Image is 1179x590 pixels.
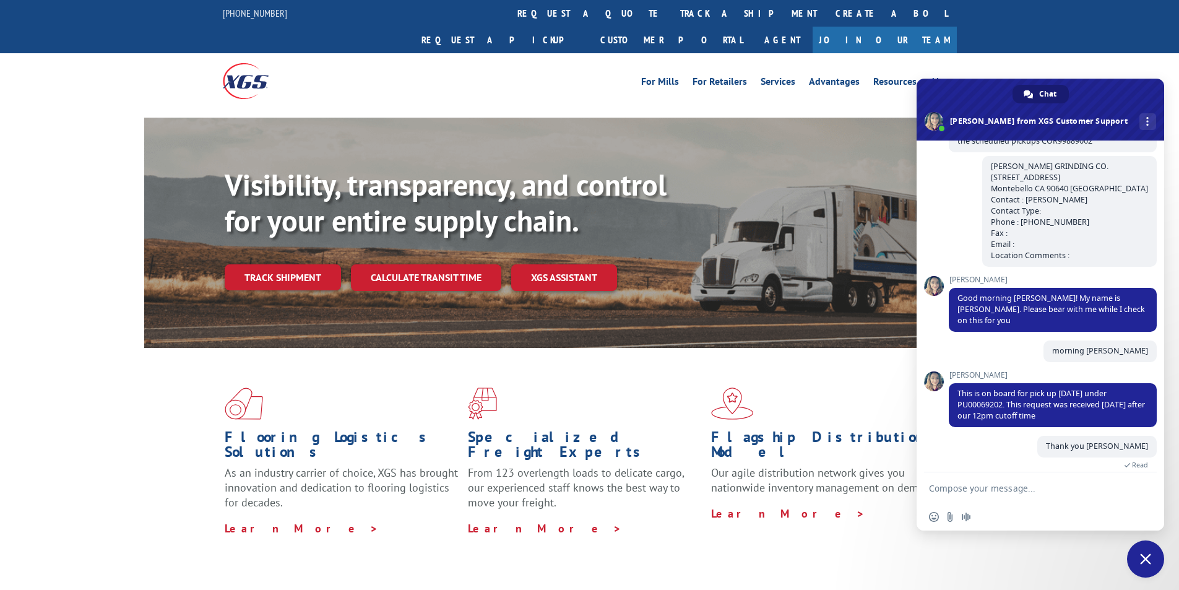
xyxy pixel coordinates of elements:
a: Request a pickup [412,27,591,53]
p: From 123 overlength loads to delicate cargo, our experienced staff knows the best way to move you... [468,466,702,521]
a: Services [761,77,795,90]
a: XGS ASSISTANT [511,264,617,291]
a: [PHONE_NUMBER] [223,7,287,19]
h1: Specialized Freight Experts [468,430,702,466]
a: Learn More > [225,521,379,536]
a: Join Our Team [813,27,957,53]
div: Chat [1013,85,1069,103]
span: morning [PERSON_NAME] [1052,345,1148,356]
img: xgs-icon-focused-on-flooring-red [468,388,497,420]
span: Send a file [945,512,955,522]
a: For Retailers [693,77,747,90]
a: About [930,77,957,90]
a: For Mills [641,77,679,90]
span: Chat [1039,85,1056,103]
span: This is on board for pick up [DATE] under PU00069202. This request was received [DATE] after our ... [957,388,1145,421]
span: Audio message [961,512,971,522]
span: As an industry carrier of choice, XGS has brought innovation and dedication to flooring logistics... [225,466,458,510]
span: Read [1132,461,1148,469]
span: [PERSON_NAME] [949,275,1157,284]
div: More channels [1139,113,1156,130]
a: Learn More > [711,506,865,521]
h1: Flagship Distribution Model [711,430,945,466]
a: Resources [873,77,917,90]
span: Good morning [PERSON_NAME]! My name is [PERSON_NAME]. Please bear with me while I check on this f... [957,293,1145,326]
div: Close chat [1127,540,1164,578]
b: Visibility, transparency, and control for your entire supply chain. [225,165,667,240]
a: Learn More > [468,521,622,536]
a: Customer Portal [591,27,752,53]
span: Our agile distribution network gives you nationwide inventory management on demand. [711,466,939,495]
a: Track shipment [225,264,341,290]
a: Calculate transit time [351,264,501,291]
span: Thank you [PERSON_NAME] [1046,441,1148,451]
img: xgs-icon-flagship-distribution-model-red [711,388,754,420]
a: Advantages [809,77,860,90]
span: Insert an emoji [929,512,939,522]
img: xgs-icon-total-supply-chain-intelligence-red [225,388,263,420]
h1: Flooring Logistics Solutions [225,430,459,466]
a: Agent [752,27,813,53]
textarea: Compose your message... [929,483,1125,494]
span: [PERSON_NAME] [949,371,1157,380]
span: [PERSON_NAME] GRINDING CO. [STREET_ADDRESS] Montebello CA 90640 [GEOGRAPHIC_DATA] Contact : [PERS... [991,161,1148,261]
